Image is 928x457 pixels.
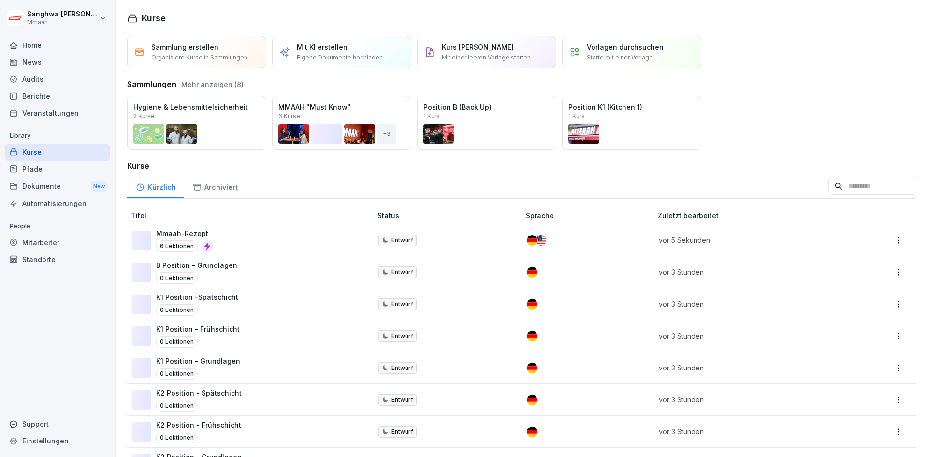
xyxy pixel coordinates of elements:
a: Hygiene & Lebensmittelsicherheit2 Kurse [127,96,266,150]
div: Support [5,415,110,432]
a: Veranstaltungen [5,104,110,121]
p: 1 Kurs [423,113,440,119]
p: 6 Lektionen [156,240,198,252]
a: Position K1 (Kitchen 1)1 Kurs [562,96,701,150]
a: News [5,54,110,71]
p: Entwurf [391,300,413,309]
a: Home [5,37,110,54]
div: Dokumente [5,177,110,195]
p: vor 3 Stunden [659,395,839,405]
p: Position K1 (Kitchen 1) [568,102,695,112]
p: 0 Lektionen [156,400,198,412]
p: Mit einer leeren Vorlage starten [442,53,531,62]
a: Standorte [5,251,110,268]
p: Sanghwa [PERSON_NAME] [27,10,98,18]
p: Mmaah-Rezept [156,228,213,238]
div: + 3 [377,124,396,144]
p: 6 Kurse [278,113,300,119]
p: Zuletzt bearbeitet [658,210,850,221]
p: K1 Position -Spätschicht [156,292,238,302]
img: de.svg [527,363,537,373]
a: Archiviert [184,174,246,198]
img: us.svg [536,235,546,246]
img: de.svg [527,235,537,246]
p: Mmaah [27,19,98,26]
p: People [5,219,110,234]
p: Organisiere Kurse in Sammlungen [151,53,247,62]
p: Sammlung erstellen [151,42,218,52]
p: K1 Position - Frühschicht [156,324,240,334]
p: Entwurf [391,428,413,436]
p: Starte mit einer Vorlage [587,53,653,62]
p: vor 3 Stunden [659,267,839,277]
p: Status [377,210,522,221]
p: Hygiene & Lebensmittelsicherheit [133,102,260,112]
a: MMAAH "Must Know"6 Kurse+3 [272,96,411,150]
p: Position B (Back Up) [423,102,550,112]
p: K1 Position - Grundlagen [156,356,240,366]
p: Entwurf [391,236,413,245]
a: Mitarbeiter [5,234,110,251]
p: vor 3 Stunden [659,331,839,341]
p: Mit KI erstellen [297,42,348,52]
h3: Kurse [127,160,916,172]
p: K2 Position - Spätschicht [156,388,242,398]
a: Pfade [5,161,110,177]
a: Kurse [5,144,110,161]
h3: Sammlungen [127,78,176,90]
p: 2 Kurse [133,113,155,119]
a: Kürzlich [127,174,184,198]
p: Library [5,128,110,144]
p: vor 3 Stunden [659,363,839,373]
p: vor 5 Sekunden [659,235,839,245]
p: Sprache [526,210,654,221]
h1: Kurse [142,12,166,25]
a: DokumenteNew [5,177,110,195]
p: Entwurf [391,268,413,277]
img: de.svg [527,267,537,278]
p: vor 3 Stunden [659,427,839,437]
a: Berichte [5,88,110,104]
p: 0 Lektionen [156,368,198,380]
a: Einstellungen [5,432,110,449]
p: Entwurf [391,396,413,404]
p: K2 Position - Frühschicht [156,420,241,430]
p: Kurs [PERSON_NAME] [442,42,514,52]
p: Vorlagen durchsuchen [587,42,664,52]
p: B Position - Grundlagen [156,260,237,270]
img: de.svg [527,395,537,405]
p: MMAAH "Must Know" [278,102,405,112]
div: New [91,181,107,192]
a: Audits [5,71,110,88]
p: vor 3 Stunden [659,299,839,309]
p: Entwurf [391,332,413,340]
p: 0 Lektionen [156,336,198,348]
p: Titel [131,210,374,221]
img: de.svg [527,299,537,310]
p: 0 Lektionen [156,304,198,316]
p: Entwurf [391,364,413,372]
p: 1 Kurs [568,113,585,119]
p: 0 Lektionen [156,272,198,284]
p: 0 Lektionen [156,432,198,443]
a: Position B (Back Up)1 Kurs [417,96,556,150]
img: de.svg [527,427,537,437]
img: de.svg [527,331,537,341]
button: Mehr anzeigen (8) [181,79,244,89]
a: Automatisierungen [5,195,110,212]
p: Eigene Dokumente hochladen [297,53,383,62]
